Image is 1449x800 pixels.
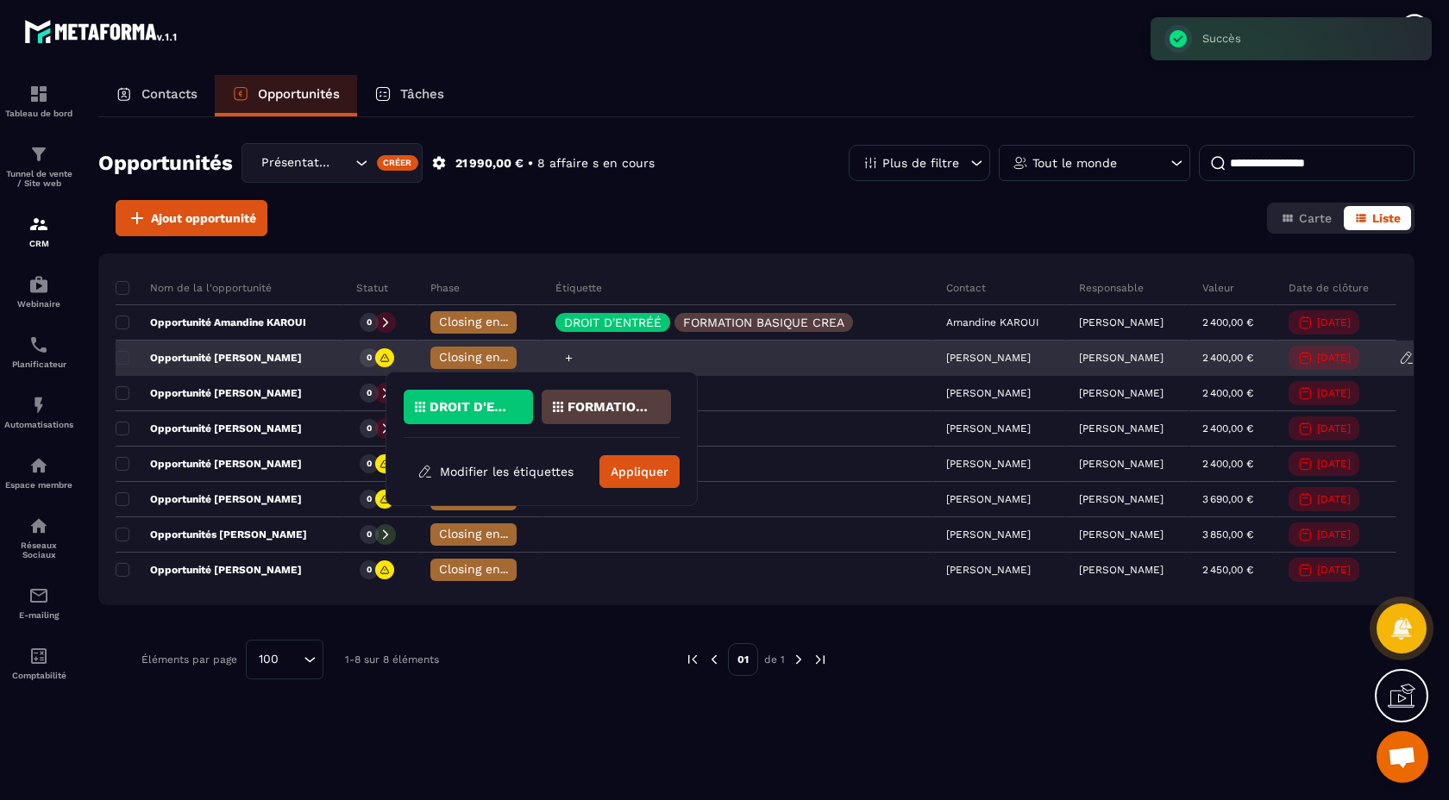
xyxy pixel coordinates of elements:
p: [DATE] [1317,493,1351,505]
img: email [28,585,49,606]
div: Search for option [241,143,423,183]
span: Ajout opportunité [151,209,256,227]
input: Search for option [334,153,351,172]
p: Réseaux Sociaux [4,541,73,559]
p: Opportunité [PERSON_NAME] [116,351,302,365]
img: formation [28,144,49,165]
p: [PERSON_NAME] [1079,564,1164,576]
span: Closing en cours [439,315,537,328]
p: [DATE] [1317,387,1351,399]
p: Tunnel de vente / Site web [4,169,73,188]
div: Créer [377,155,419,171]
img: formation [28,84,49,104]
p: 3 850,00 € [1202,528,1253,541]
p: DROIT D'ENTRÉÉ [564,316,662,328]
p: [PERSON_NAME] [1079,352,1164,364]
p: 2 450,00 € [1202,564,1253,576]
span: Carte [1299,211,1332,225]
button: Liste [1344,206,1411,230]
img: prev [706,652,722,667]
span: Présentation Réseau [257,153,334,172]
img: next [791,652,806,667]
p: de 1 [764,653,785,666]
p: DROIT D'ENTRÉÉ [430,401,513,413]
a: formationformationTunnel de vente / Site web [4,131,73,201]
input: Search for option [285,650,299,669]
p: 2 400,00 € [1202,387,1253,399]
p: [DATE] [1317,458,1351,470]
p: [PERSON_NAME] [1079,422,1164,434]
p: [PERSON_NAME] [1079,493,1164,505]
p: Phase [430,281,460,295]
p: [PERSON_NAME] [1079,458,1164,470]
p: Opportunités [258,86,340,102]
p: 0 [367,316,372,328]
img: automations [28,395,49,416]
a: automationsautomationsEspace membre [4,442,73,503]
a: automationsautomationsWebinaire [4,261,73,322]
p: 0 [367,564,372,576]
span: Closing en cours [439,350,537,364]
img: logo [24,16,179,47]
img: accountant [28,646,49,666]
p: Éléments par page [141,653,237,666]
span: 100 [253,650,285,669]
p: 01 [728,643,758,676]
p: [DATE] [1317,316,1351,328]
a: accountantaccountantComptabilité [4,633,73,693]
p: FORMATION BASIQUE CREA [683,316,844,328]
p: Responsable [1079,281,1144,295]
img: social-network [28,516,49,536]
p: • [528,155,533,172]
p: Date de clôture [1289,281,1369,295]
p: Opportunité [PERSON_NAME] [116,386,302,400]
p: Tâches [400,86,444,102]
p: 21 990,00 € [455,155,524,172]
p: [DATE] [1317,422,1351,434]
img: automations [28,455,49,476]
p: Planificateur [4,359,73,369]
p: Plus de filtre [882,157,959,169]
img: scheduler [28,334,49,355]
p: Automatisations [4,420,73,429]
p: 2 400,00 € [1202,458,1253,470]
p: 0 [367,493,372,505]
a: Opportunités [215,75,357,116]
a: Tâches [357,75,461,116]
p: 8 affaire s en cours [537,155,655,172]
span: Closing en cours [439,562,537,576]
p: 1-8 sur 8 éléments [345,653,439,666]
p: Nom de la l'opportunité [116,281,272,295]
button: Appliquer [599,455,680,488]
p: Opportunité Amandine KAROUI [116,316,306,329]
p: [DATE] [1317,352,1351,364]
p: 0 [367,422,372,434]
a: social-networksocial-networkRéseaux Sociaux [4,503,73,572]
span: Liste [1372,211,1401,225]
p: Tableau de bord [4,109,73,118]
p: Opportunité [PERSON_NAME] [116,422,302,435]
img: next [812,652,828,667]
p: Opportunité [PERSON_NAME] [116,563,302,577]
p: 0 [367,458,372,470]
p: Contact [946,281,986,295]
p: Valeur [1202,281,1234,295]
p: 0 [367,528,372,541]
p: [PERSON_NAME] [1079,316,1164,328]
p: 2 400,00 € [1202,316,1253,328]
p: Comptabilité [4,671,73,680]
div: Search for option [246,640,323,679]
a: formationformationTableau de bord [4,71,73,131]
h2: Opportunités [98,146,233,180]
p: Webinaire [4,299,73,309]
p: [PERSON_NAME] [1079,528,1164,541]
p: Opportunités [PERSON_NAME] [116,528,307,541]
p: 2 400,00 € [1202,352,1253,364]
img: prev [685,652,700,667]
p: Opportunité [PERSON_NAME] [116,457,302,471]
p: 0 [367,352,372,364]
button: Carte [1270,206,1342,230]
p: Opportunité [PERSON_NAME] [116,492,302,506]
p: Étiquette [555,281,602,295]
a: Ouvrir le chat [1377,731,1428,783]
